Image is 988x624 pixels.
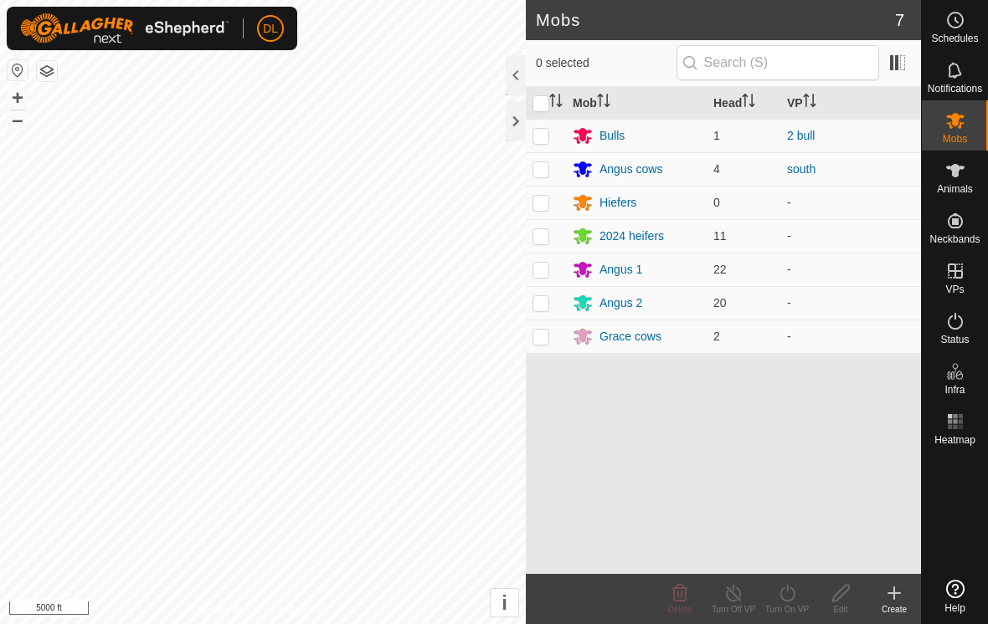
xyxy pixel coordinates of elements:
[713,229,727,243] span: 11
[536,54,677,72] span: 0 selected
[922,573,988,620] a: Help
[780,186,921,219] td: -
[713,330,720,343] span: 2
[280,602,329,617] a: Contact Us
[263,20,278,38] span: DL
[599,127,625,145] div: Bulls
[928,84,982,94] span: Notifications
[713,296,727,309] span: 20
[742,96,755,110] p-sorticon: Activate to sort
[536,10,895,30] h2: Mobs
[944,385,965,395] span: Infra
[803,96,816,110] p-sorticon: Activate to sort
[713,162,720,176] span: 4
[780,219,921,253] td: -
[895,8,904,33] span: 7
[780,320,921,353] td: -
[867,603,921,616] div: Create
[929,234,980,244] span: Neckbands
[37,61,57,81] button: Map Layers
[713,129,720,142] span: 1
[599,261,642,279] div: Angus 1
[787,162,816,176] a: south
[197,602,260,617] a: Privacy Policy
[8,60,28,80] button: Reset Map
[934,435,975,445] span: Heatmap
[814,603,867,616] div: Edit
[787,129,815,142] a: 2 bull
[599,328,661,345] div: Grace cows
[20,13,229,43] img: Gallagher Logo
[677,45,879,80] input: Search (S)
[8,110,28,130] button: –
[8,88,28,108] button: +
[945,284,964,294] span: VPs
[713,263,727,276] span: 22
[502,591,507,614] span: i
[707,87,780,120] th: Head
[780,286,921,320] td: -
[491,589,518,616] button: i
[707,603,760,616] div: Turn Off VP
[940,335,969,345] span: Status
[944,603,965,613] span: Help
[760,603,814,616] div: Turn On VP
[597,96,610,110] p-sorticon: Activate to sort
[780,87,921,120] th: VP
[713,196,720,209] span: 0
[599,294,642,312] div: Angus 2
[937,184,973,194] span: Animals
[668,605,692,614] span: Delete
[931,33,978,43] span: Schedules
[599,161,662,178] div: Angus cows
[780,253,921,286] td: -
[599,228,664,245] div: 2024 heifers
[943,134,967,144] span: Mobs
[549,96,563,110] p-sorticon: Activate to sort
[566,87,707,120] th: Mob
[599,194,636,212] div: Hiefers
